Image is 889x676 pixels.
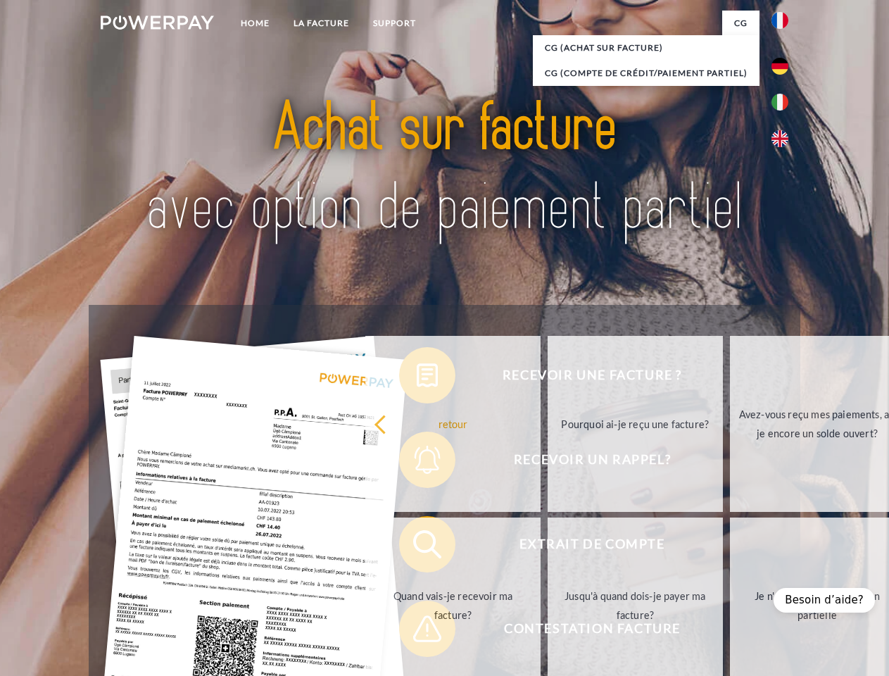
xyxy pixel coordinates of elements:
[771,94,788,111] img: it
[771,130,788,147] img: en
[374,414,532,433] div: retour
[771,58,788,75] img: de
[556,414,714,433] div: Pourquoi ai-je reçu une facture?
[101,15,214,30] img: logo-powerpay-white.svg
[229,11,282,36] a: Home
[533,61,759,86] a: CG (Compte de crédit/paiement partiel)
[774,588,875,613] div: Besoin d’aide?
[374,587,532,625] div: Quand vais-je recevoir ma facture?
[134,68,755,270] img: title-powerpay_fr.svg
[771,12,788,29] img: fr
[282,11,361,36] a: LA FACTURE
[533,35,759,61] a: CG (achat sur facture)
[556,587,714,625] div: Jusqu'à quand dois-je payer ma facture?
[361,11,428,36] a: Support
[722,11,759,36] a: CG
